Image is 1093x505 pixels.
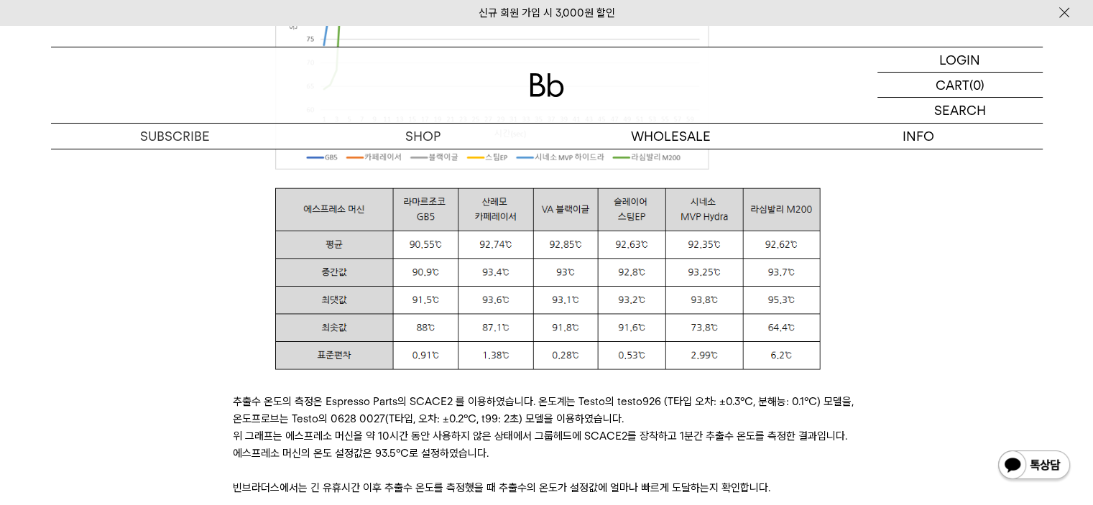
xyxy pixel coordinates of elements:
p: 빈브라더스에서는 긴 유휴시간 이후 추출수 온도를 측정했을 때 추출수의 온도가 설정값에 얼마나 빠르게 도달하는지 확인합니다. [233,479,860,496]
p: SEARCH [934,98,986,123]
p: CART [936,73,969,97]
p: (0) [969,73,984,97]
p: WHOLESALE [547,124,795,149]
a: 신규 회원 가입 시 3,000원 할인 [479,6,615,19]
img: 로고 [530,73,564,97]
img: 카카오톡 채널 1:1 채팅 버튼 [997,449,1071,483]
a: SUBSCRIBE [51,124,299,149]
a: SHOP [299,124,547,149]
a: LOGIN [877,47,1043,73]
p: 위 그래프는 에스프레소 머신을 약 10시간 동안 사용하지 않은 상태에서 그룹헤드에 SCACE2를 장착하고 1분간 추출수 온도를 측정한 결과입니다. 에스프레소 머신의 온도 설정... [233,427,860,462]
p: 추출수 온도의 측정은 Espresso Parts의 SCACE2 를 이용하였습니다. 온도계는 Testo의 testo926 (T타입 오차: ±0.3℃, 분해능: 0.1℃) 모델을... [233,393,860,427]
p: LOGIN [939,47,980,72]
a: CART (0) [877,73,1043,98]
p: ​ [233,462,860,479]
p: INFO [795,124,1043,149]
